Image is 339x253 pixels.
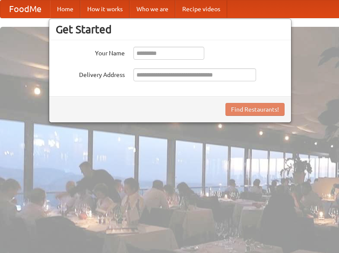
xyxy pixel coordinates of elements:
[56,47,125,58] label: Your Name
[56,23,285,36] h3: Get Started
[0,0,50,18] a: FoodMe
[225,103,285,116] button: Find Restaurants!
[130,0,175,18] a: Who we are
[175,0,227,18] a: Recipe videos
[56,68,125,79] label: Delivery Address
[80,0,130,18] a: How it works
[50,0,80,18] a: Home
